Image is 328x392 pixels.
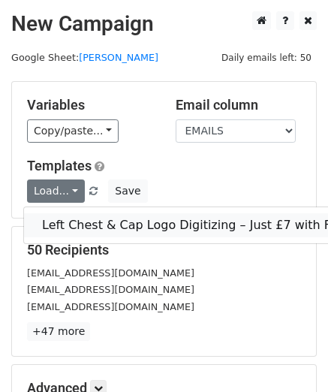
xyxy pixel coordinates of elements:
[216,52,317,63] a: Daily emails left: 50
[27,179,85,203] a: Load...
[253,320,328,392] iframe: Chat Widget
[27,284,194,295] small: [EMAIL_ADDRESS][DOMAIN_NAME]
[11,52,158,63] small: Google Sheet:
[27,322,90,341] a: +47 more
[27,301,194,312] small: [EMAIL_ADDRESS][DOMAIN_NAME]
[176,97,302,113] h5: Email column
[108,179,147,203] button: Save
[216,50,317,66] span: Daily emails left: 50
[79,52,158,63] a: [PERSON_NAME]
[11,11,317,37] h2: New Campaign
[27,242,301,258] h5: 50 Recipients
[27,267,194,279] small: [EMAIL_ADDRESS][DOMAIN_NAME]
[27,97,153,113] h5: Variables
[27,158,92,173] a: Templates
[27,119,119,143] a: Copy/paste...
